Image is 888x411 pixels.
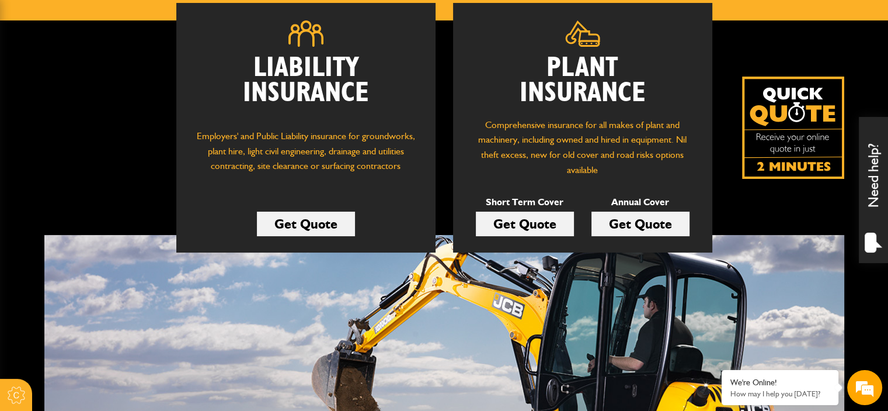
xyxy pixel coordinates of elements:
[476,195,574,210] p: Short Term Cover
[591,212,689,236] a: Get Quote
[742,77,844,179] img: Quick Quote
[471,56,695,106] h2: Plant Insurance
[257,212,355,236] a: Get Quote
[194,56,418,118] h2: Liability Insurance
[742,77,844,179] a: Get your insurance quote isn just 2-minutes
[730,389,830,398] p: How may I help you today?
[730,378,830,388] div: We're Online!
[859,117,888,263] div: Need help?
[591,195,689,210] p: Annual Cover
[194,129,418,185] p: Employers' and Public Liability insurance for groundworks, plant hire, light civil engineering, d...
[471,118,695,177] p: Comprehensive insurance for all makes of plant and machinery, including owned and hired in equipm...
[476,212,574,236] a: Get Quote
